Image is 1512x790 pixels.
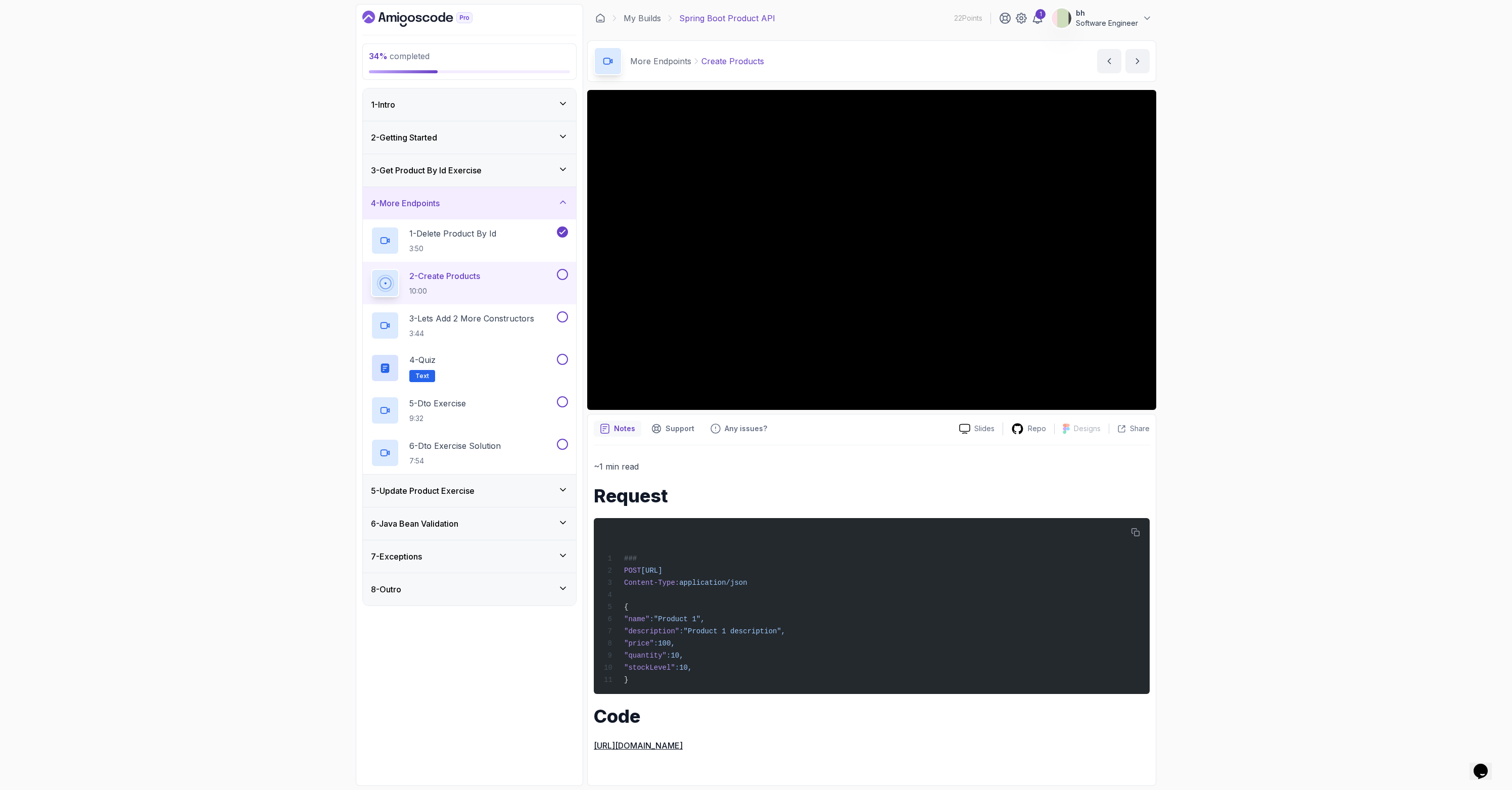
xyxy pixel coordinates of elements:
button: 3-Lets Add 2 More Constructors3:44 [371,311,568,340]
span: : [649,615,653,623]
p: More Endpoints [630,55,691,67]
p: 3:50 [409,244,496,254]
p: Share [1130,424,1150,434]
a: Repo [1003,423,1054,435]
span: "Product 1", [654,615,705,623]
button: 6-Dto Exercise Solution7:54 [371,439,568,467]
button: 3-Get Product By Id Exercise [363,154,576,187]
span: "name" [624,615,649,623]
a: 1 [1031,12,1044,24]
p: 3:44 [409,329,534,339]
p: Software Engineer [1076,18,1138,28]
h3: 7 - Exceptions [371,550,422,563]
button: next content [1125,49,1150,73]
button: Feedback button [704,421,773,437]
button: 5-Update Product Exercise [363,475,576,507]
img: user profile image [1052,9,1071,28]
a: Dashboard [595,13,605,23]
span: : [667,652,671,660]
p: 10:00 [409,286,480,296]
button: 1-Intro [363,88,576,121]
p: Repo [1028,424,1046,434]
span: 100, [658,639,675,647]
span: Text [415,372,429,380]
a: My Builds [624,12,661,24]
a: [URL][DOMAIN_NAME] [594,740,683,751]
h3: 4 - More Endpoints [371,197,440,209]
h3: 1 - Intro [371,99,395,111]
span: 34 % [369,51,388,61]
iframe: chat widget [1470,750,1502,780]
span: completed [369,51,430,61]
h3: 3 - Get Product By Id Exercise [371,164,482,176]
p: Support [666,424,694,434]
p: 6 - Dto Exercise Solution [409,440,501,452]
p: ~1 min read [594,459,1150,474]
p: Create Products [701,55,764,67]
p: Designs [1074,424,1101,434]
button: 7-Exceptions [363,540,576,573]
p: 1 - Delete Product By Id [409,227,496,240]
p: 4 - Quiz [409,354,436,366]
p: 7:54 [409,456,501,466]
button: 1-Delete Product By Id3:50 [371,226,568,255]
button: Support button [645,421,700,437]
p: Spring Boot Product API [679,12,775,24]
span: } [624,676,628,684]
h1: Code [594,706,1150,726]
span: "Product 1 description", [684,627,786,635]
button: notes button [594,421,641,437]
span: "stockLevel" [624,664,675,672]
p: 3 - Lets Add 2 More Constructors [409,312,534,324]
p: Slides [974,424,995,434]
button: 4-QuizText [371,354,568,382]
button: previous content [1097,49,1121,73]
p: bh [1076,8,1138,18]
span: { [624,603,628,611]
h3: 5 - Update Product Exercise [371,485,475,497]
span: : [654,639,658,647]
p: Notes [614,424,635,434]
span: "quantity" [624,652,667,660]
h3: 8 - Outro [371,583,401,595]
button: 4-More Endpoints [363,187,576,219]
span: "description" [624,627,679,635]
p: 2 - Create Products [409,270,480,282]
span: : [679,627,683,635]
button: 5-Dto Exercise9:32 [371,396,568,425]
span: application/json [679,579,747,587]
button: Share [1109,424,1150,434]
span: 10, [679,664,692,672]
button: 8-Outro [363,573,576,606]
a: Dashboard [362,11,496,27]
button: 2-Create Products10:00 [371,269,568,297]
span: : [675,664,679,672]
button: 2-Getting Started [363,121,576,154]
p: 22 Points [954,13,982,23]
span: ### [624,554,637,563]
span: [URL] [641,567,663,575]
h3: 2 - Getting Started [371,131,437,144]
p: Any issues? [725,424,767,434]
h1: Request [594,486,1150,506]
span: Content-Type: [624,579,679,587]
p: 9:32 [409,413,466,424]
button: 6-Java Bean Validation [363,507,576,540]
span: POST [624,567,641,575]
button: user profile imagebhSoftware Engineer [1052,8,1152,28]
h3: 6 - Java Bean Validation [371,518,458,530]
p: 5 - Dto Exercise [409,397,466,409]
div: 1 [1035,9,1046,19]
span: 10, [671,652,683,660]
a: Slides [951,424,1003,434]
span: "price" [624,639,654,647]
iframe: 2 - Create Products [587,90,1156,410]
